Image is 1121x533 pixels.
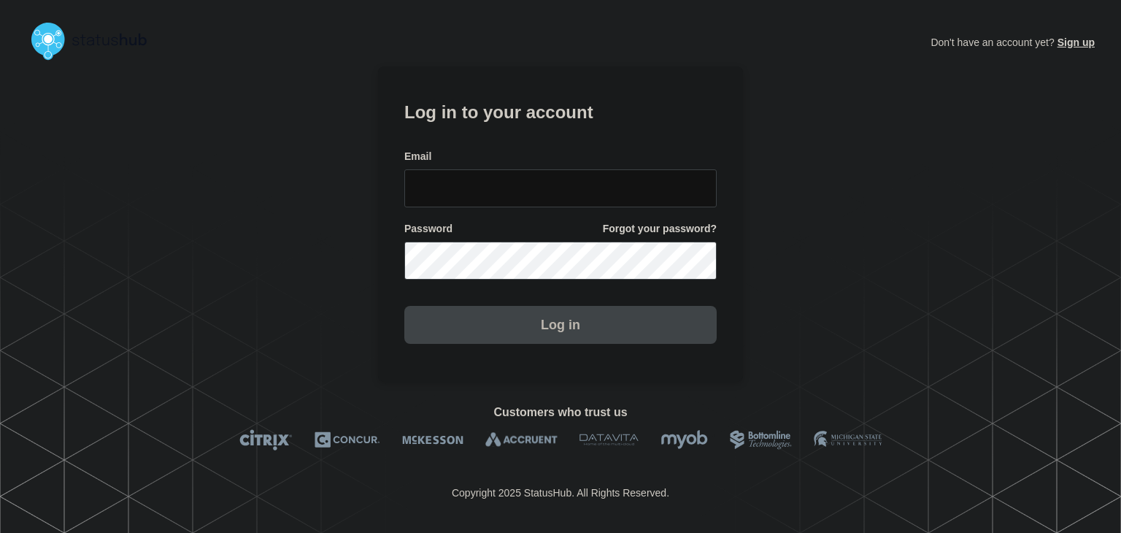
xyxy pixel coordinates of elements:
[239,429,293,450] img: Citrix logo
[404,150,431,164] span: Email
[26,406,1095,419] h2: Customers who trust us
[485,429,558,450] img: Accruent logo
[603,222,717,236] a: Forgot your password?
[404,222,452,236] span: Password
[931,25,1095,60] p: Don't have an account yet?
[26,18,165,64] img: StatusHub logo
[404,97,717,124] h1: Log in to your account
[730,429,792,450] img: Bottomline logo
[1055,37,1095,48] a: Sign up
[404,169,717,207] input: email input
[579,429,639,450] img: DataVita logo
[404,306,717,344] button: Log in
[402,429,463,450] img: McKesson logo
[315,429,380,450] img: Concur logo
[660,429,708,450] img: myob logo
[814,429,882,450] img: MSU logo
[452,487,669,499] p: Copyright 2025 StatusHub. All Rights Reserved.
[404,242,717,280] input: password input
